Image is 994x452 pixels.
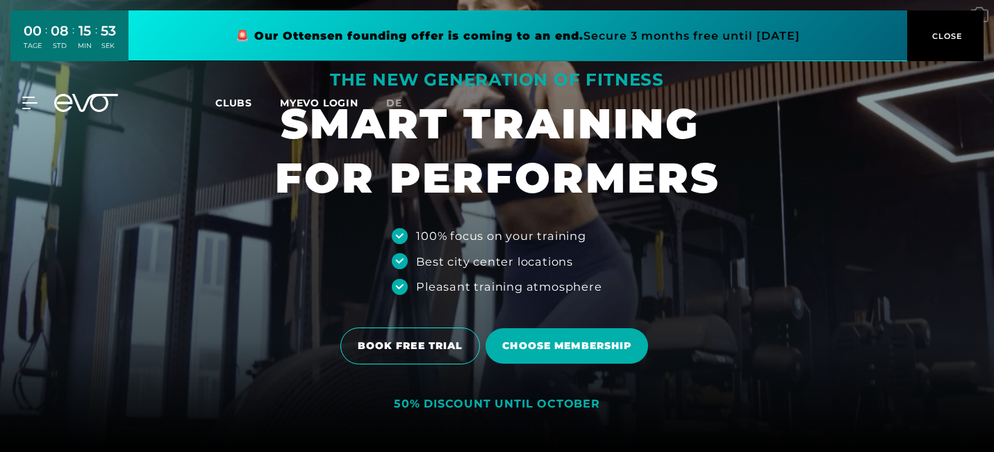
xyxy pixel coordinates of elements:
a: BOOK FREE TRIAL [340,317,486,375]
span: Choose membership [502,339,631,353]
div: STD [51,41,69,51]
div: 00 [24,21,42,41]
span: BOOK FREE TRIAL [358,339,463,353]
a: MYEVO LOGIN [280,97,358,109]
div: MIN [78,41,92,51]
div: 50% DISCOUNT UNTIL OCTOBER [394,397,600,412]
div: 53 [101,21,116,41]
div: SEK [101,41,116,51]
button: CLOSE [907,10,984,61]
div: : [95,22,97,59]
div: : [45,22,47,59]
div: 08 [51,21,69,41]
span: Clubs [215,97,252,109]
a: Choose membership [486,318,654,374]
a: de [386,95,419,111]
div: : [72,22,74,59]
div: 15 [78,21,92,41]
div: Pleasant training atmosphere [416,278,602,295]
div: Best city center locations [416,253,573,270]
div: TAGE [24,41,42,51]
h1: SMART TRAINING FOR PERFORMERS [275,97,720,205]
span: CLOSE [929,30,963,42]
span: de [386,97,402,109]
a: Clubs [215,96,280,109]
div: 100% focus on your training [416,227,586,244]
